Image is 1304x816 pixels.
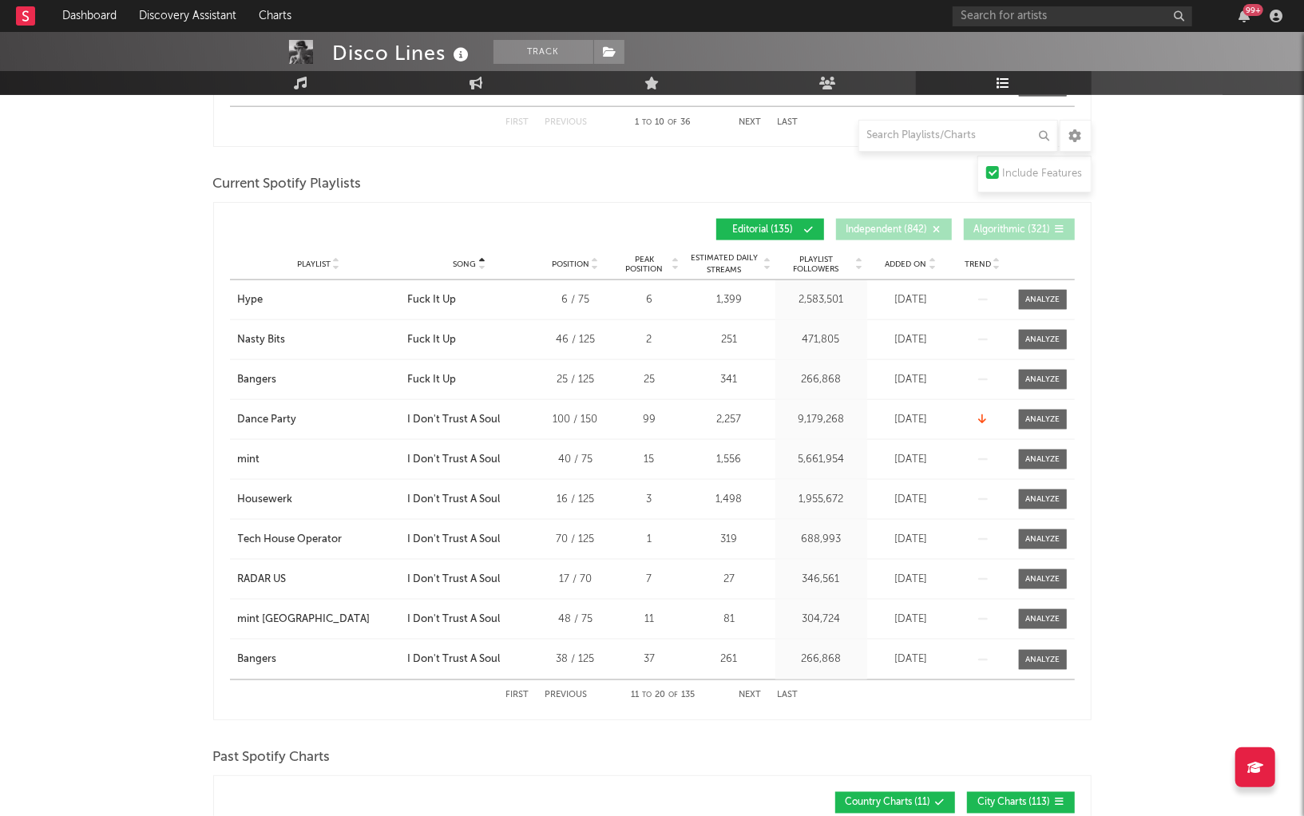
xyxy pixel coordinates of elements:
div: 99 [620,412,680,428]
div: Disco Lines [333,40,474,66]
div: 16 / 125 [540,492,612,508]
input: Search for artists [953,6,1192,26]
div: 5,661,954 [779,452,863,468]
a: Tech House Operator [238,532,399,548]
span: Editorial ( 135 ) [727,225,800,235]
span: to [643,119,652,126]
span: City Charts ( 113 ) [977,798,1051,808]
div: 2,583,501 [779,292,863,308]
div: 2,257 [688,412,771,428]
div: 70 / 125 [540,532,612,548]
span: Playlist [297,259,331,269]
a: Nasty Bits [238,332,399,348]
div: 9,179,268 [779,412,863,428]
div: Fuck It Up [407,292,456,308]
a: Bangers [238,652,399,667]
div: mint [GEOGRAPHIC_DATA] [238,612,371,628]
div: 1,556 [688,452,771,468]
div: [DATE] [871,652,951,667]
div: Bangers [238,372,277,388]
span: Playlist Followers [779,255,854,274]
div: 1,399 [688,292,771,308]
a: RADAR US [238,572,399,588]
a: Hype [238,292,399,308]
div: 48 / 75 [540,612,612,628]
button: Previous [545,118,588,127]
div: I Don't Trust A Soul [407,652,500,667]
div: I Don't Trust A Soul [407,612,500,628]
button: 99+ [1239,10,1250,22]
div: 25 / 125 [540,372,612,388]
div: 15 [620,452,680,468]
div: 251 [688,332,771,348]
div: 1 [620,532,680,548]
button: Country Charts(11) [835,792,955,814]
div: 6 / 75 [540,292,612,308]
div: 11 20 135 [620,687,707,706]
div: mint [238,452,260,468]
button: Previous [545,691,588,700]
div: [DATE] [871,492,951,508]
button: Last [778,691,799,700]
span: Peak Position [620,255,670,274]
div: 1 10 36 [620,113,707,133]
a: mint [238,452,399,468]
button: Track [493,40,593,64]
div: 17 / 70 [540,572,612,588]
div: I Don't Trust A Soul [407,452,500,468]
button: Independent(842) [836,219,952,240]
div: Fuck It Up [407,372,456,388]
button: First [506,118,529,127]
div: [DATE] [871,372,951,388]
div: 81 [688,612,771,628]
div: 346,561 [779,572,863,588]
div: [DATE] [871,572,951,588]
span: Song [453,259,476,269]
div: 40 / 75 [540,452,612,468]
a: mint [GEOGRAPHIC_DATA] [238,612,399,628]
div: 27 [688,572,771,588]
div: 6 [620,292,680,308]
div: 266,868 [779,372,863,388]
div: 341 [688,372,771,388]
div: I Don't Trust A Soul [407,492,500,508]
div: 3 [620,492,680,508]
a: Bangers [238,372,399,388]
div: Nasty Bits [238,332,286,348]
a: Dance Party [238,412,399,428]
span: of [668,119,678,126]
button: Last [778,118,799,127]
div: 38 / 125 [540,652,612,667]
button: First [506,691,529,700]
a: Housewerk [238,492,399,508]
div: [DATE] [871,452,951,468]
div: RADAR US [238,572,287,588]
span: Independent ( 842 ) [846,225,928,235]
button: City Charts(113) [967,792,1075,814]
span: Country Charts ( 11 ) [846,798,931,808]
button: Editorial(135) [716,219,824,240]
span: Trend [965,259,991,269]
div: 99 + [1243,4,1263,16]
div: Fuck It Up [407,332,456,348]
div: I Don't Trust A Soul [407,572,500,588]
div: 304,724 [779,612,863,628]
span: Position [552,259,589,269]
div: Hype [238,292,264,308]
div: Include Features [1003,164,1083,184]
div: 319 [688,532,771,548]
div: I Don't Trust A Soul [407,412,500,428]
div: 37 [620,652,680,667]
div: [DATE] [871,332,951,348]
div: 261 [688,652,771,667]
div: 266,868 [779,652,863,667]
button: Next [739,118,762,127]
div: 1,498 [688,492,771,508]
button: Next [739,691,762,700]
div: I Don't Trust A Soul [407,532,500,548]
div: 471,805 [779,332,863,348]
span: of [669,692,679,699]
div: Housewerk [238,492,293,508]
div: 100 / 150 [540,412,612,428]
span: Past Spotify Charts [213,748,331,767]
